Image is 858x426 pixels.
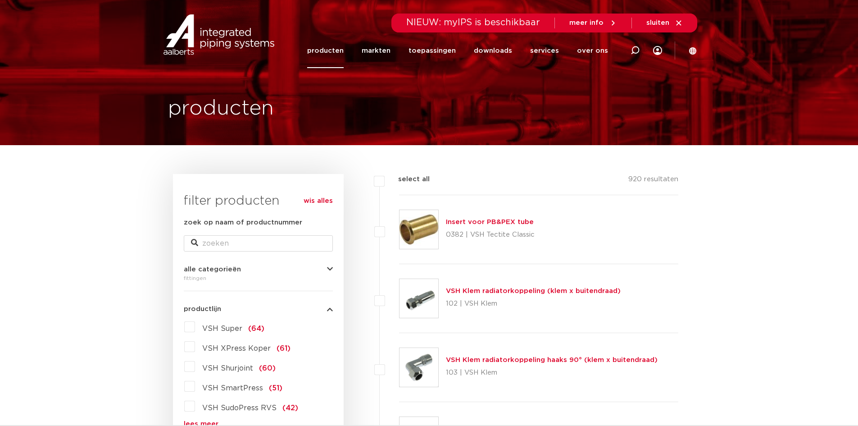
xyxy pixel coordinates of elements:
a: services [530,33,559,68]
h1: producten [168,94,274,123]
img: Thumbnail for Insert voor PB&PEX tube [399,210,438,249]
span: sluiten [646,19,669,26]
a: toepassingen [409,33,456,68]
span: VSH SmartPress [202,385,263,392]
a: sluiten [646,19,683,27]
div: fittingen [184,273,333,284]
span: VSH SudoPress RVS [202,404,277,412]
input: zoeken [184,235,333,252]
a: over ons [577,33,608,68]
span: VSH Shurjoint [202,365,253,372]
label: zoek op naam of productnummer [184,217,302,228]
span: (60) [259,365,276,372]
a: downloads [474,33,512,68]
span: meer info [569,19,604,26]
span: VSH Super [202,325,242,332]
label: select all [385,174,430,185]
button: alle categorieën [184,266,333,273]
a: Insert voor PB&PEX tube [446,219,534,225]
a: markten [362,33,390,68]
p: 920 resultaten [628,174,678,188]
span: (61) [277,345,291,352]
a: VSH Klem radiatorkoppeling (klem x buitendraad) [446,288,621,294]
h3: filter producten [184,192,333,210]
span: (64) [248,325,264,332]
p: 103 | VSH Klem [446,366,658,380]
span: VSH XPress Koper [202,345,271,352]
span: productlijn [184,306,221,312]
a: wis alles [304,196,333,206]
button: productlijn [184,306,333,312]
a: producten [307,33,344,68]
span: NIEUW: myIPS is beschikbaar [406,18,540,27]
nav: Menu [307,33,608,68]
a: VSH Klem radiatorkoppeling haaks 90° (klem x buitendraad) [446,357,658,363]
span: alle categorieën [184,266,241,273]
a: meer info [569,19,617,27]
span: (51) [269,385,282,392]
p: 102 | VSH Klem [446,297,621,311]
img: Thumbnail for VSH Klem radiatorkoppeling haaks 90° (klem x buitendraad) [399,348,438,387]
img: Thumbnail for VSH Klem radiatorkoppeling (klem x buitendraad) [399,279,438,318]
p: 0382 | VSH Tectite Classic [446,228,535,242]
span: (42) [282,404,298,412]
